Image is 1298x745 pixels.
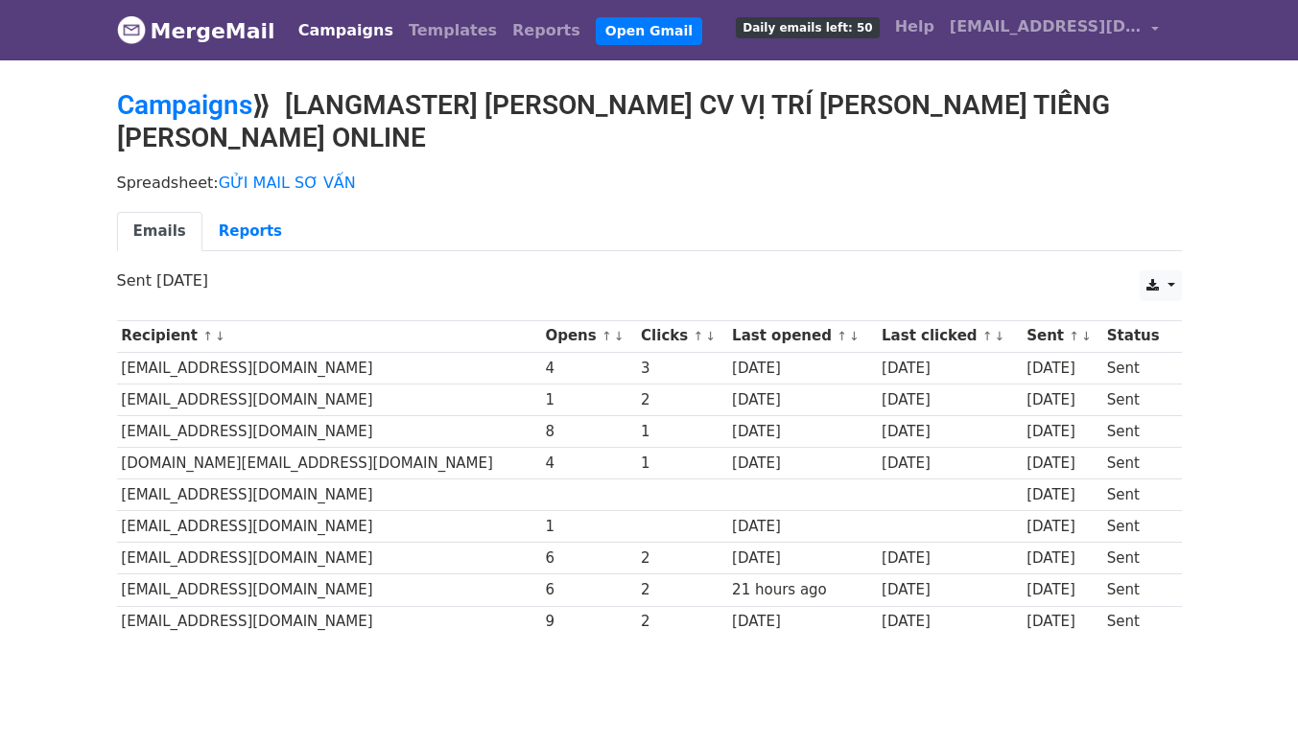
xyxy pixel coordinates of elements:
td: [DOMAIN_NAME][EMAIL_ADDRESS][DOMAIN_NAME] [117,448,541,479]
div: [DATE] [1027,579,1097,601]
div: 2 [641,611,722,633]
div: [DATE] [882,611,1018,633]
div: 6 [545,547,631,570]
a: Open Gmail [596,17,702,45]
div: [DATE] [1027,484,1097,506]
th: Opens [541,320,637,352]
a: Reports [202,212,298,251]
div: [DATE] [882,358,1018,380]
div: [DATE] [1027,453,1097,475]
a: Templates [401,12,505,50]
td: [EMAIL_ADDRESS][DOMAIN_NAME] [117,479,541,511]
div: 2 [641,389,722,411]
div: 1 [545,516,631,538]
td: Sent [1102,415,1171,447]
div: [DATE] [882,421,1018,443]
div: [DATE] [882,453,1018,475]
td: [EMAIL_ADDRESS][DOMAIN_NAME] [117,511,541,543]
a: ↓ [215,329,225,343]
td: Sent [1102,384,1171,415]
td: Sent [1102,511,1171,543]
div: [DATE] [882,547,1018,570]
span: [EMAIL_ADDRESS][DOMAIN_NAME] [950,15,1142,38]
div: 6 [545,579,631,601]
td: Sent [1102,574,1171,606]
a: ↑ [202,329,213,343]
div: [DATE] [732,421,872,443]
td: [EMAIL_ADDRESS][DOMAIN_NAME] [117,352,541,384]
td: Sent [1102,606,1171,638]
th: Status [1102,320,1171,352]
div: [DATE] [882,389,1018,411]
div: [DATE] [882,579,1018,601]
th: Last opened [727,320,877,352]
td: Sent [1102,479,1171,511]
div: 1 [545,389,631,411]
div: [DATE] [1027,611,1097,633]
a: Help [887,8,942,46]
div: [DATE] [732,516,872,538]
div: [DATE] [1027,421,1097,443]
div: 8 [545,421,631,443]
div: [DATE] [1027,389,1097,411]
div: [DATE] [1027,547,1097,570]
span: Daily emails left: 50 [736,17,879,38]
div: [DATE] [732,358,872,380]
th: Sent [1022,320,1102,352]
div: [DATE] [1027,358,1097,380]
a: Emails [117,212,202,251]
a: Reports [505,12,588,50]
div: [DATE] [732,611,872,633]
td: [EMAIL_ADDRESS][DOMAIN_NAME] [117,415,541,447]
a: ↓ [705,329,716,343]
td: [EMAIL_ADDRESS][DOMAIN_NAME] [117,384,541,415]
div: 21 hours ago [732,579,872,601]
div: 1 [641,453,722,475]
h2: ⟫ [LANGMASTER] [PERSON_NAME] CV VỊ TRÍ [PERSON_NAME] TIẾNG [PERSON_NAME] ONLINE [117,89,1182,153]
a: ↓ [849,329,860,343]
th: Clicks [636,320,727,352]
a: ↑ [693,329,703,343]
div: [DATE] [732,453,872,475]
a: ↓ [995,329,1005,343]
div: 2 [641,579,722,601]
a: [EMAIL_ADDRESS][DOMAIN_NAME] [942,8,1167,53]
td: [EMAIL_ADDRESS][DOMAIN_NAME] [117,606,541,638]
a: Campaigns [291,12,401,50]
div: [DATE] [732,547,872,570]
a: ↑ [837,329,847,343]
a: ↓ [614,329,625,343]
p: Spreadsheet: [117,173,1182,193]
div: 4 [545,453,631,475]
td: Sent [1102,543,1171,574]
div: 4 [545,358,631,380]
td: [EMAIL_ADDRESS][DOMAIN_NAME] [117,543,541,574]
th: Recipient [117,320,541,352]
div: 9 [545,611,631,633]
td: Sent [1102,352,1171,384]
a: GỬI MAIL SƠ VẤN [219,174,356,192]
td: [EMAIL_ADDRESS][DOMAIN_NAME] [117,574,541,606]
div: 3 [641,358,722,380]
a: ↓ [1081,329,1092,343]
p: Sent [DATE] [117,270,1182,291]
div: [DATE] [732,389,872,411]
div: 1 [641,421,722,443]
td: Sent [1102,448,1171,479]
a: ↑ [982,329,993,343]
div: 2 [641,547,722,570]
a: Daily emails left: 50 [728,8,886,46]
div: [DATE] [1027,516,1097,538]
th: Last clicked [877,320,1022,352]
img: MergeMail logo [117,15,146,44]
a: ↑ [602,329,612,343]
a: ↑ [1069,329,1079,343]
a: Campaigns [117,89,252,121]
a: MergeMail [117,11,275,51]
